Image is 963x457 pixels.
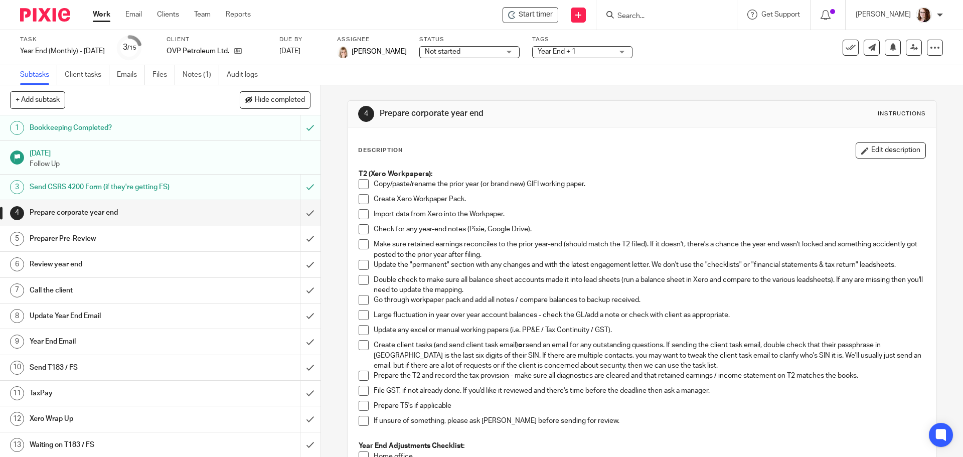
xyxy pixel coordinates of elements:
span: Get Support [761,11,800,18]
img: Tayler%20Headshot%20Compressed%20Resized%202.jpg [337,46,349,58]
a: Emails [117,65,145,85]
div: 4 [358,106,374,122]
img: Pixie [20,8,70,22]
p: Make sure retained earnings reconciles to the prior year-end (should match the T2 filed). If it d... [374,239,925,260]
a: Subtasks [20,65,57,85]
h1: Call the client [30,283,203,298]
h1: Send T183 / FS [30,360,203,375]
a: Audit logs [227,65,265,85]
small: /15 [127,45,136,51]
div: 3 [123,42,136,53]
p: Create client tasks (and send client task email) send an email for any outstanding questions. If ... [374,340,925,371]
p: Import data from Xero into the Workpaper. [374,209,925,219]
p: Create Xero Workpaper Pack. [374,194,925,204]
button: Hide completed [240,91,310,108]
a: Team [194,10,211,20]
h1: Year End Email [30,334,203,349]
p: OVP Petroleum Ltd. [167,46,229,56]
input: Search [616,12,707,21]
a: Notes (1) [183,65,219,85]
div: 3 [10,180,24,194]
label: Status [419,36,520,44]
p: Go through workpaper pack and add all notes / compare balances to backup received. [374,295,925,305]
p: Double check to make sure all balance sheet accounts made it into lead sheets (run a balance shee... [374,275,925,295]
button: Edit description [856,142,926,159]
p: Copy/paste/rename the prior year (or brand new) GIFI working paper. [374,179,925,189]
span: Not started [425,48,460,55]
label: Tags [532,36,632,44]
p: File GST, if not already done. If you'd like it reviewed and there's time before the deadline the... [374,386,925,396]
h1: Update Year End Email [30,309,203,324]
div: 7 [10,283,24,297]
div: 6 [10,257,24,271]
a: Reports [226,10,251,20]
p: Prepare the T2 and record the tax provision - make sure all diagnostics are cleared and that reta... [374,371,925,381]
a: Work [93,10,110,20]
a: Email [125,10,142,20]
div: 8 [10,309,24,323]
span: [PERSON_NAME] [352,47,407,57]
p: Prepare T5's if applicable [374,401,925,411]
span: Hide completed [255,96,305,104]
h1: Xero Wrap Up [30,411,203,426]
div: 11 [10,386,24,400]
div: Year End (Monthly) - [DATE] [20,46,105,56]
span: Year End + 1 [538,48,576,55]
h1: TaxPay [30,386,203,401]
div: OVP Petroleum Ltd. - Year End (Monthly) - July 2025 [503,7,558,23]
div: 13 [10,438,24,452]
h1: Preparer Pre-Review [30,231,203,246]
p: Follow Up [30,159,310,169]
a: Files [152,65,175,85]
h1: Prepare corporate year end [380,108,664,119]
p: Large fluctuation in year over year account balances - check the GL/add a note or check with clie... [374,310,925,320]
label: Assignee [337,36,407,44]
div: 1 [10,121,24,135]
div: Instructions [878,110,926,118]
p: Check for any year-end notes (Pixie, Google Drive). [374,224,925,234]
label: Client [167,36,267,44]
div: Year End (Monthly) - July 2025 [20,46,105,56]
img: Kelsey%20Website-compressed%20Resized.jpg [916,7,932,23]
p: Description [358,146,403,155]
h1: [DATE] [30,146,310,159]
label: Due by [279,36,325,44]
label: Task [20,36,105,44]
strong: or [518,342,526,349]
button: + Add subtask [10,91,65,108]
div: 10 [10,361,24,375]
div: 5 [10,232,24,246]
h1: Bookkeeping Completed? [30,120,203,135]
p: [PERSON_NAME] [856,10,911,20]
h1: Prepare corporate year end [30,205,203,220]
p: Update any excel or manual working papers (i.e. PP&E / Tax Continuity / GST). [374,325,925,335]
strong: T2 (Xero Workpapers): [359,171,432,178]
h1: Waiting on T183 / FS [30,437,203,452]
a: Client tasks [65,65,109,85]
p: If unsure of something, please ask [PERSON_NAME] before sending for review. [374,416,925,426]
span: [DATE] [279,48,300,55]
div: 12 [10,412,24,426]
strong: Year End Adjustments Checklist: [359,442,464,449]
h1: Review year end [30,257,203,272]
h1: Send CSRS 4200 Form (if they're getting FS) [30,180,203,195]
div: 4 [10,206,24,220]
a: Clients [157,10,179,20]
div: 9 [10,335,24,349]
p: Update the "permanent" section with any changes and with the latest engagement letter. We don't u... [374,260,925,270]
span: Start timer [519,10,553,20]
